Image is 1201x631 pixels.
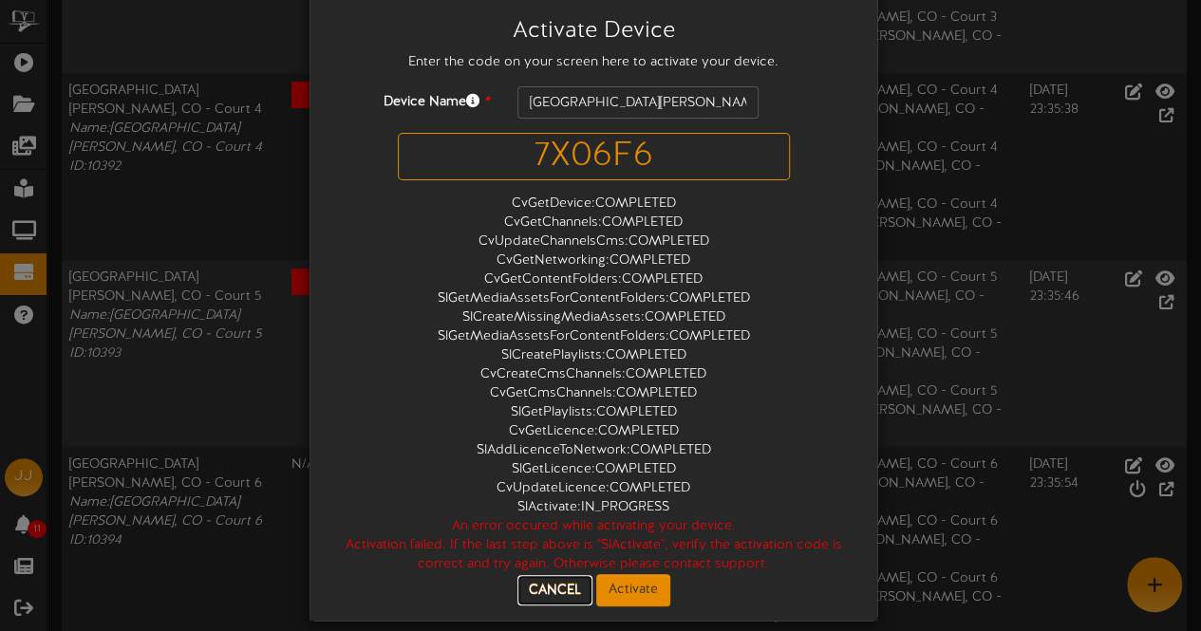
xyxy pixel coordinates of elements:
label: Device Name [324,86,503,112]
div: CvGetCmsChannels : COMPLETED [324,384,863,403]
h3: Activate Device [338,19,849,44]
div: SlCreateMissingMediaAssets : COMPLETED [324,308,863,327]
div: SlActivate : IN_PROGRESS [324,498,863,517]
div: SlAddLicenceToNetwork : COMPLETED [324,441,863,460]
div: CvGetDevice : COMPLETED [324,195,863,213]
div: CvUpdateChannelsCms : COMPLETED [324,232,863,251]
div: CvUpdateLicence : COMPLETED [324,479,863,498]
div: SlGetLicence : COMPLETED [324,460,863,479]
div: CvGetLicence : COMPLETED [324,422,863,441]
div: Enter the code on your screen here to activate your device. [324,53,863,86]
div: CvGetChannels : COMPLETED [324,213,863,232]
div: CvGetContentFolders : COMPLETED [324,270,863,289]
div: SlGetMediaAssetsForContentFolders : COMPLETED [324,327,863,346]
input: - [398,133,790,180]
div: SlGetMediaAssetsForContentFolders : COMPLETED [324,289,863,308]
button: Cancel [517,575,592,605]
button: Activate [596,574,670,606]
div: CvGetNetworking : COMPLETED [324,251,863,270]
div: CvCreateCmsChannels : COMPLETED [324,365,863,384]
div: SlGetPlaylists : COMPLETED [324,403,863,422]
div: SlCreatePlaylists : COMPLETED [324,346,863,365]
div: An error occured while activating your device. Activation failed. If the last step above is "SlAc... [324,517,863,574]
